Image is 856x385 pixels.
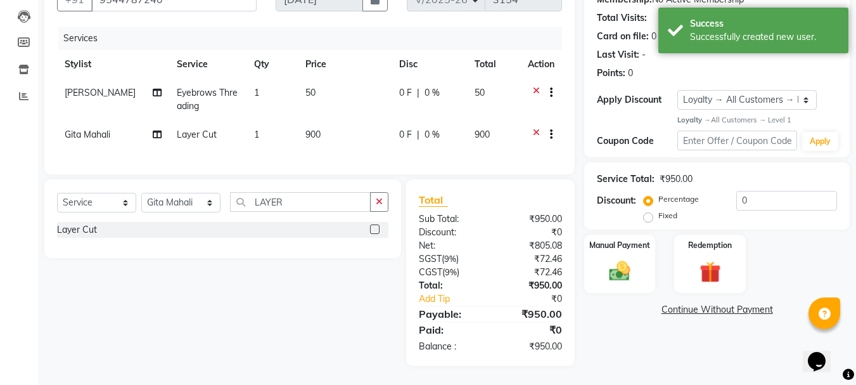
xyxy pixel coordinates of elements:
img: _gift.svg [693,259,727,285]
div: Total Visits: [597,11,647,25]
span: Total [419,193,448,207]
span: 50 [475,87,485,98]
div: Coupon Code [597,134,677,148]
div: Sub Total: [409,212,490,226]
div: ( ) [409,252,490,266]
div: Balance : [409,340,490,353]
span: | [417,128,419,141]
img: _cash.svg [603,259,637,283]
iframe: chat widget [803,334,843,372]
th: Service [169,50,246,79]
div: ₹950.00 [490,212,572,226]
th: Disc [392,50,467,79]
a: Continue Without Payment [587,303,847,316]
span: 1 [254,87,259,98]
th: Stylist [57,50,169,79]
span: 0 F [399,86,412,100]
th: Action [520,50,562,79]
div: All Customers → Level 1 [677,115,837,126]
div: ₹72.46 [490,266,572,279]
div: ₹805.08 [490,239,572,252]
span: Gita Mahali [65,129,110,140]
div: Services [58,27,572,50]
a: Add Tip [409,292,504,306]
div: ₹0 [504,292,572,306]
div: ₹0 [490,226,572,239]
span: 0 F [399,128,412,141]
span: 50 [305,87,316,98]
div: Total: [409,279,490,292]
span: 9% [445,267,457,277]
div: Layer Cut [57,223,97,237]
div: Paid: [409,322,490,337]
div: Service Total: [597,173,655,186]
input: Enter Offer / Coupon Code [677,131,797,150]
div: - [642,48,646,62]
div: Card on file: [597,30,649,43]
div: ₹950.00 [660,173,693,186]
label: Redemption [688,240,732,251]
span: 0 % [425,128,440,141]
span: 900 [475,129,490,140]
div: ₹0 [490,322,572,337]
div: ₹950.00 [490,279,572,292]
div: Successfully created new user. [690,30,839,44]
span: Layer Cut [177,129,217,140]
span: CGST [419,266,442,278]
label: Manual Payment [589,240,650,251]
button: Apply [802,132,838,151]
span: SGST [419,253,442,264]
span: 0 % [425,86,440,100]
span: 900 [305,129,321,140]
span: 9% [444,254,456,264]
span: [PERSON_NAME] [65,87,136,98]
div: Discount: [409,226,490,239]
div: Points: [597,67,625,80]
div: ₹950.00 [490,306,572,322]
label: Fixed [658,210,677,221]
th: Qty [246,50,298,79]
div: ( ) [409,266,490,279]
div: 0 [628,67,633,80]
div: Discount: [597,194,636,207]
th: Total [467,50,521,79]
span: | [417,86,419,100]
div: 0 [651,30,656,43]
div: Net: [409,239,490,252]
div: ₹72.46 [490,252,572,266]
input: Search or Scan [230,192,371,212]
span: Eyebrows Threading [177,87,238,112]
div: Apply Discount [597,93,677,107]
div: ₹950.00 [490,340,572,353]
span: 1 [254,129,259,140]
div: Last Visit: [597,48,639,62]
th: Price [298,50,392,79]
div: Payable: [409,306,490,322]
strong: Loyalty → [677,115,711,124]
div: Success [690,17,839,30]
label: Percentage [658,193,699,205]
